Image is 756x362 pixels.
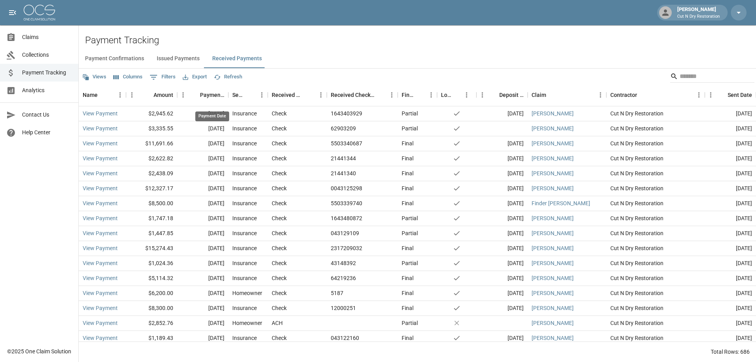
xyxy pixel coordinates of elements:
a: View Payment [83,154,118,162]
div: [DATE] [177,316,228,331]
div: 5503339740 [331,199,362,207]
a: [PERSON_NAME] [532,244,574,252]
div: 043129109 [331,229,359,237]
div: $8,300.00 [126,301,177,316]
div: Sender [232,84,245,106]
div: [DATE] [177,271,228,286]
div: [DATE] [705,226,756,241]
div: [DATE] [476,211,528,226]
div: [DATE] [177,136,228,151]
div: $12,327.17 [126,181,177,196]
div: [DATE] [705,271,756,286]
div: Received Method [268,84,327,106]
div: Received Check Number [331,84,375,106]
div: Final/Partial [398,84,437,106]
p: Cut N Dry Restoration [677,13,720,20]
div: [DATE] [705,301,756,316]
button: Menu [461,89,472,101]
button: Menu [705,89,717,101]
div: 2317209032 [331,244,362,252]
a: Finder [PERSON_NAME] [532,199,590,207]
div: Homeowner [232,289,262,297]
div: Name [83,84,98,106]
div: [DATE] [177,121,228,136]
a: [PERSON_NAME] [532,274,574,282]
div: [DATE] [177,286,228,301]
a: View Payment [83,244,118,252]
div: Final [402,154,413,162]
button: Menu [126,89,138,101]
div: ACH [272,319,283,327]
a: View Payment [83,214,118,222]
div: $11,691.66 [126,136,177,151]
div: Final/Partial [402,84,414,106]
a: [PERSON_NAME] [532,154,574,162]
span: Contact Us [22,111,72,119]
div: [DATE] [177,241,228,256]
button: Menu [177,89,189,101]
button: Sort [143,89,154,100]
div: [DATE] [476,196,528,211]
a: [PERSON_NAME] [532,229,574,237]
div: Deposit Date [499,84,524,106]
div: Final [402,289,413,297]
div: [DATE] [177,256,228,271]
div: $2,438.09 [126,166,177,181]
div: Insurance [232,259,257,267]
div: Payment Date [195,111,229,121]
img: ocs-logo-white-transparent.png [24,5,55,20]
div: [DATE] [177,211,228,226]
button: Menu [476,89,488,101]
div: [DATE] [476,181,528,196]
div: Insurance [232,214,257,222]
div: Check [272,110,287,117]
div: Payment Date [200,84,224,106]
div: Final [402,274,413,282]
div: Check [272,244,287,252]
button: Received Payments [206,49,268,68]
a: [PERSON_NAME] [532,289,574,297]
div: Final [402,184,413,192]
div: Cut N Dry Restoration [606,211,705,226]
div: 12000251 [331,304,356,312]
a: View Payment [83,229,118,237]
a: View Payment [83,139,118,147]
div: Check [272,139,287,147]
button: Sort [452,89,463,100]
div: Insurance [232,169,257,177]
div: Final [402,304,413,312]
a: [PERSON_NAME] [532,319,574,327]
a: [PERSON_NAME] [532,139,574,147]
div: 21441344 [331,154,356,162]
span: Analytics [22,86,72,95]
button: Sort [375,89,386,100]
div: 5187 [331,289,343,297]
div: $2,945.62 [126,106,177,121]
div: Contractor [610,84,637,106]
div: 62903209 [331,124,356,132]
div: $15,274.43 [126,241,177,256]
a: View Payment [83,334,118,342]
div: [PERSON_NAME] [674,6,723,20]
div: Check [272,214,287,222]
a: [PERSON_NAME] [532,124,574,132]
span: Collections [22,51,72,59]
a: View Payment [83,274,118,282]
div: Cut N Dry Restoration [606,256,705,271]
button: Menu [693,89,705,101]
div: Partial [402,214,418,222]
div: Sender [228,84,268,106]
div: [DATE] [705,241,756,256]
div: Lockbox [441,84,452,106]
div: Final [402,334,413,342]
a: View Payment [83,259,118,267]
div: $1,189.43 [126,331,177,346]
a: View Payment [83,110,118,117]
h2: Payment Tracking [85,35,756,46]
div: [DATE] [476,271,528,286]
div: Amount [154,84,173,106]
div: [DATE] [705,121,756,136]
div: 0043125298 [331,184,362,192]
div: Contractor [606,84,705,106]
div: Check [272,259,287,267]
